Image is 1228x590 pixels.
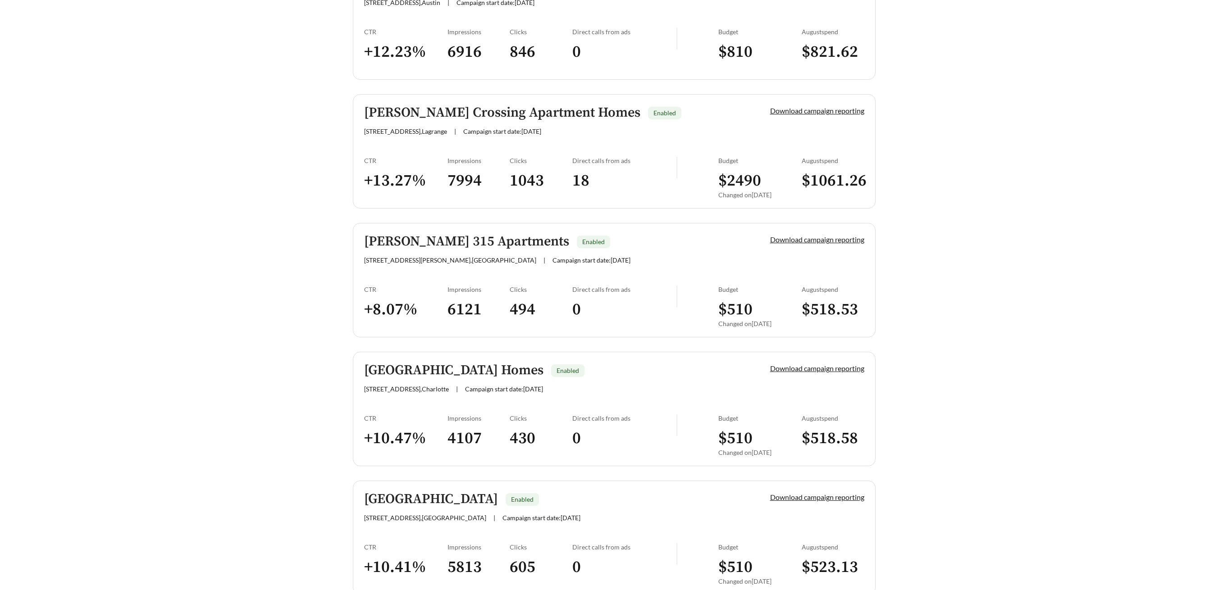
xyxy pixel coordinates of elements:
span: Campaign start date: [DATE] [502,514,580,522]
h5: [GEOGRAPHIC_DATA] Homes [364,363,543,378]
div: Impressions [447,286,510,293]
h3: 0 [572,557,676,577]
div: Clicks [510,414,572,422]
span: | [543,256,545,264]
h3: + 12.23 % [364,42,447,62]
h3: $ 821.62 [802,42,864,62]
span: Enabled [557,367,579,374]
h3: 4107 [447,428,510,449]
h3: 0 [572,42,676,62]
h3: $ 518.53 [802,300,864,320]
div: CTR [364,157,447,164]
div: August spend [802,28,864,36]
a: Download campaign reporting [770,235,864,244]
a: Download campaign reporting [770,493,864,501]
div: CTR [364,28,447,36]
div: Budget [718,543,802,551]
div: Changed on [DATE] [718,191,802,199]
span: [STREET_ADDRESS] , Lagrange [364,127,447,135]
div: Clicks [510,286,572,293]
h3: + 10.41 % [364,557,447,577]
span: | [493,514,495,522]
h3: 0 [572,300,676,320]
div: Impressions [447,414,510,422]
h3: 1043 [510,171,572,191]
div: Changed on [DATE] [718,577,802,585]
h3: $ 510 [718,428,802,449]
a: [GEOGRAPHIC_DATA] HomesEnabled[STREET_ADDRESS],Charlotte|Campaign start date:[DATE]Download campa... [353,352,876,466]
h3: 6916 [447,42,510,62]
h3: $ 810 [718,42,802,62]
div: Clicks [510,543,572,551]
div: Budget [718,286,802,293]
div: CTR [364,286,447,293]
img: line [676,543,677,565]
h3: 18 [572,171,676,191]
div: Impressions [447,28,510,36]
img: line [676,414,677,436]
div: Budget [718,414,802,422]
a: Download campaign reporting [770,106,864,115]
div: CTR [364,414,447,422]
div: Direct calls from ads [572,286,676,293]
div: CTR [364,543,447,551]
h3: 430 [510,428,572,449]
img: line [676,28,677,50]
div: Changed on [DATE] [718,320,802,327]
h3: $ 510 [718,300,802,320]
span: Enabled [511,495,534,503]
div: Impressions [447,543,510,551]
span: Campaign start date: [DATE] [465,385,543,393]
span: | [454,127,456,135]
h3: $ 523.13 [802,557,864,577]
span: | [456,385,458,393]
h3: $ 2490 [718,171,802,191]
div: Budget [718,28,802,36]
a: [PERSON_NAME] Crossing Apartment HomesEnabled[STREET_ADDRESS],Lagrange|Campaign start date:[DATE]... [353,94,876,209]
span: [STREET_ADDRESS] , [GEOGRAPHIC_DATA] [364,514,486,522]
img: line [676,157,677,178]
span: [STREET_ADDRESS] , Charlotte [364,385,449,393]
div: Direct calls from ads [572,157,676,164]
h3: $ 518.58 [802,428,864,449]
h3: 0 [572,428,676,449]
span: [STREET_ADDRESS][PERSON_NAME] , [GEOGRAPHIC_DATA] [364,256,536,264]
h3: 605 [510,557,572,577]
span: Enabled [653,109,676,117]
span: Enabled [582,238,605,245]
a: Download campaign reporting [770,364,864,372]
div: August spend [802,286,864,293]
h3: 494 [510,300,572,320]
h5: [GEOGRAPHIC_DATA] [364,492,498,507]
h3: 6121 [447,300,510,320]
div: Direct calls from ads [572,543,676,551]
div: Clicks [510,28,572,36]
img: line [676,286,677,307]
div: Direct calls from ads [572,28,676,36]
div: Direct calls from ads [572,414,676,422]
div: Clicks [510,157,572,164]
div: Changed on [DATE] [718,449,802,456]
span: Campaign start date: [DATE] [552,256,630,264]
span: Campaign start date: [DATE] [463,127,541,135]
div: August spend [802,543,864,551]
h3: $ 1061.26 [802,171,864,191]
a: [PERSON_NAME] 315 ApartmentsEnabled[STREET_ADDRESS][PERSON_NAME],[GEOGRAPHIC_DATA]|Campaign start... [353,223,876,337]
h3: $ 510 [718,557,802,577]
div: August spend [802,157,864,164]
h3: + 8.07 % [364,300,447,320]
div: Budget [718,157,802,164]
div: Impressions [447,157,510,164]
h3: + 10.47 % [364,428,447,449]
h3: 7994 [447,171,510,191]
h5: [PERSON_NAME] 315 Apartments [364,234,569,249]
div: August spend [802,414,864,422]
h3: + 13.27 % [364,171,447,191]
h5: [PERSON_NAME] Crossing Apartment Homes [364,105,640,120]
h3: 846 [510,42,572,62]
h3: 5813 [447,557,510,577]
